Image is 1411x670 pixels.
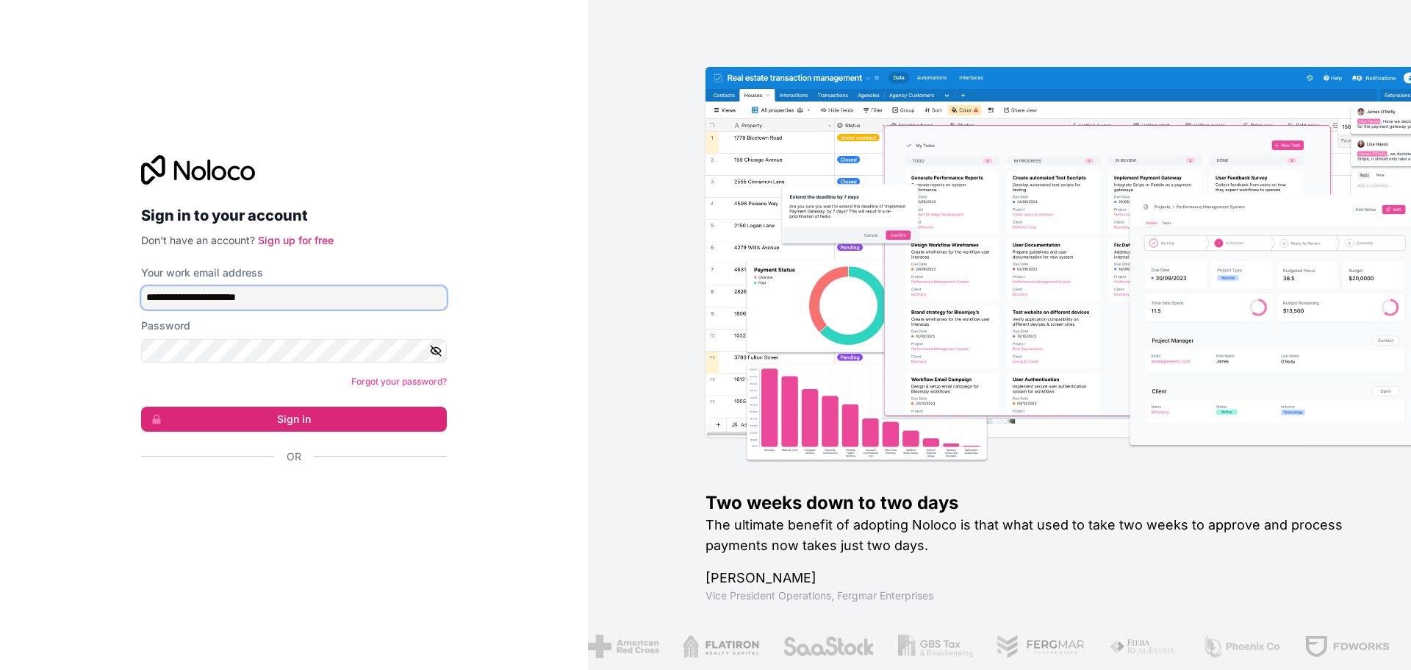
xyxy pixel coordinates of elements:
img: /assets/gbstax-C-GtDUiK.png [894,635,969,658]
h2: The ultimate benefit of adopting Noloco is that what used to take two weeks to approve and proces... [705,515,1364,556]
img: /assets/american-red-cross-BAupjrZR.png [584,635,656,658]
input: Password [141,339,447,363]
label: Your work email address [141,265,263,280]
a: Sign up for free [258,234,334,246]
img: /assets/fergmar-CudnrXN5.png [993,635,1083,658]
h2: Sign in to your account [141,202,447,229]
img: /assets/fdworks-Bi04fVtw.png [1301,635,1387,658]
img: /assets/fiera-fwj2N5v4.png [1106,635,1175,658]
input: Email address [141,286,447,310]
img: /assets/saastock-C6Zbiodz.png [779,635,872,658]
span: Don't have an account? [141,234,255,246]
img: /assets/flatiron-C8eUkumj.png [679,635,755,658]
h1: [PERSON_NAME] [705,568,1364,588]
h1: Vice President Operations , Fergmar Enterprises [705,588,1364,603]
a: Forgot your password? [351,376,447,387]
label: Password [141,318,190,333]
h1: Two weeks down to two days [705,491,1364,515]
button: Sign in [141,407,447,432]
img: /assets/phoenix-BREaitsQ.png [1198,635,1277,658]
span: Or [287,449,301,464]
